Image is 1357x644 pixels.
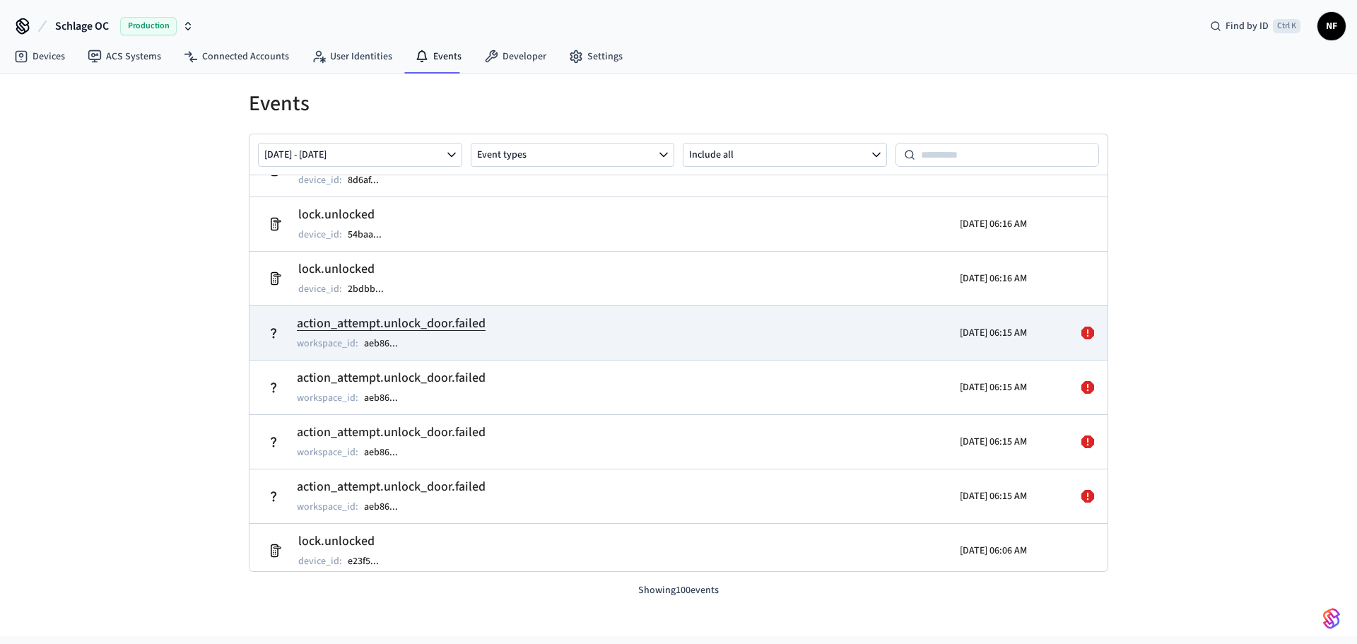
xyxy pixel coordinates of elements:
p: Showing 100 events [249,583,1108,598]
a: Developer [473,44,558,69]
h2: action_attempt.unlock_door.failed [297,423,486,443]
button: e23f5... [345,553,393,570]
button: aeb86... [361,498,412,515]
span: Ctrl K [1273,19,1300,33]
button: Include all [683,143,887,167]
p: device_id : [298,228,342,242]
p: [DATE] 06:15 AM [960,326,1027,340]
h2: action_attempt.unlock_door.failed [297,314,486,334]
span: Production [120,17,177,35]
p: workspace_id : [297,336,358,351]
p: [DATE] 06:16 AM [960,217,1027,231]
h2: lock.unlocked [298,205,396,225]
button: aeb86... [361,444,412,461]
a: Connected Accounts [172,44,300,69]
h2: action_attempt.unlock_door.failed [297,368,486,388]
div: Find by IDCtrl K [1199,13,1312,39]
span: NF [1319,13,1344,39]
button: aeb86... [361,390,412,406]
p: [DATE] 06:15 AM [960,489,1027,503]
h2: lock.unlocked [298,532,393,551]
button: 54baa... [345,226,396,243]
h2: action_attempt.unlock_door.failed [297,477,486,497]
p: device_id : [298,282,342,296]
button: 2bdbb... [345,281,398,298]
img: SeamLogoGradient.69752ec5.svg [1323,607,1340,630]
button: Event types [471,143,675,167]
button: aeb86... [361,335,412,352]
a: Events [404,44,473,69]
a: User Identities [300,44,404,69]
p: device_id : [298,173,342,187]
p: [DATE] 06:06 AM [960,544,1027,558]
p: [DATE] 06:15 AM [960,435,1027,449]
p: device_id : [298,554,342,568]
a: Devices [3,44,76,69]
button: [DATE] - [DATE] [258,143,462,167]
h2: lock.unlocked [298,259,398,279]
p: workspace_id : [297,391,358,405]
a: ACS Systems [76,44,172,69]
p: [DATE] 06:16 AM [960,271,1027,286]
a: Settings [558,44,634,69]
button: 8d6af... [345,172,393,189]
p: [DATE] 06:15 AM [960,380,1027,394]
button: NF [1317,12,1346,40]
p: workspace_id : [297,500,358,514]
span: Find by ID [1226,19,1269,33]
h1: Events [249,91,1108,117]
span: Schlage OC [55,18,109,35]
p: workspace_id : [297,445,358,459]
